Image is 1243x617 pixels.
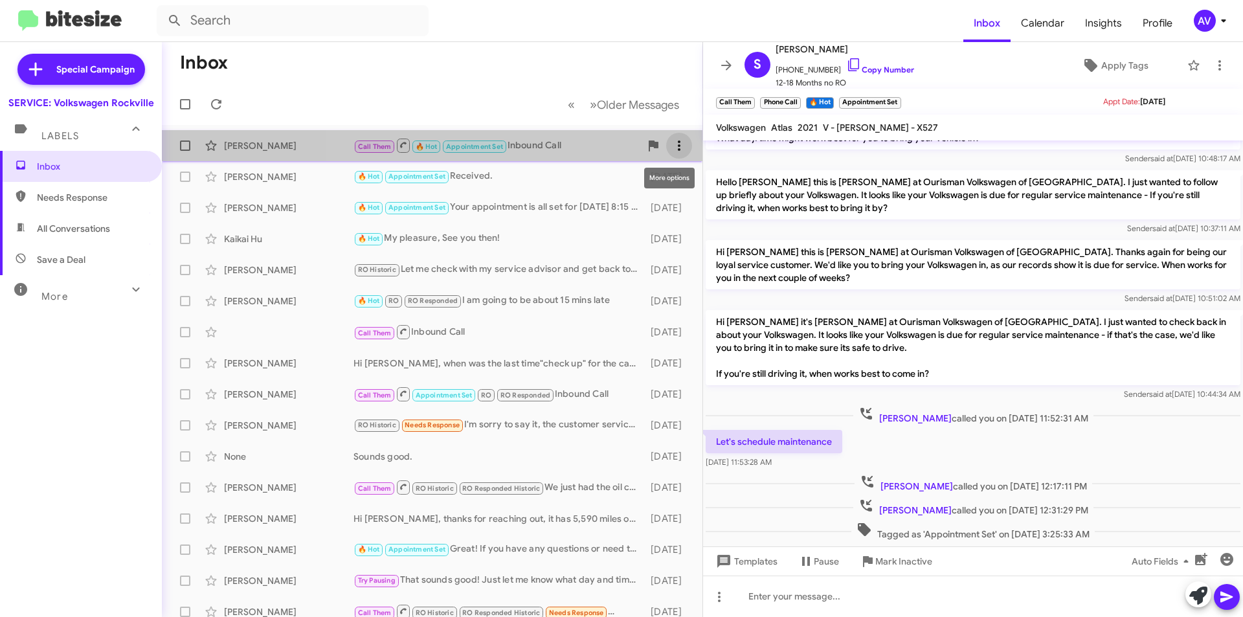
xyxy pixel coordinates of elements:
[703,550,788,573] button: Templates
[644,512,692,525] div: [DATE]
[776,41,914,57] span: [PERSON_NAME]
[880,480,953,492] span: [PERSON_NAME]
[224,295,353,308] div: [PERSON_NAME]
[1101,54,1148,77] span: Apply Tags
[1075,5,1132,42] span: Insights
[408,297,458,305] span: RO Responded
[716,122,766,133] span: Volkswagen
[644,357,692,370] div: [DATE]
[1125,153,1240,163] span: Sender [DATE] 10:48:17 AM
[1048,54,1181,77] button: Apply Tags
[358,329,392,337] span: Call Them
[798,122,818,133] span: 2021
[561,91,687,118] nav: Page navigation example
[224,232,353,245] div: Kaikai Hu
[879,412,952,424] span: [PERSON_NAME]
[1132,5,1183,42] a: Profile
[706,170,1240,219] p: Hello [PERSON_NAME] this is [PERSON_NAME] at Ourisman Volkswagen of [GEOGRAPHIC_DATA]. I just wan...
[644,574,692,587] div: [DATE]
[157,5,429,36] input: Search
[1150,293,1172,303] span: said at
[353,231,644,246] div: My pleasure, See you then!
[353,357,644,370] div: Hi [PERSON_NAME], when was the last time"check up" for the car?
[814,550,839,573] span: Pause
[1011,5,1075,42] span: Calendar
[1132,550,1194,573] span: Auto Fields
[776,57,914,76] span: [PHONE_NUMBER]
[1140,96,1165,106] span: [DATE]
[706,457,772,467] span: [DATE] 11:53:28 AM
[875,550,932,573] span: Mark Inactive
[358,203,380,212] span: 🔥 Hot
[56,63,135,76] span: Special Campaign
[644,232,692,245] div: [DATE]
[353,386,644,402] div: Inbound Call
[388,545,445,554] span: Appointment Set
[644,481,692,494] div: [DATE]
[879,504,952,516] span: [PERSON_NAME]
[416,484,454,493] span: RO Historic
[37,222,110,235] span: All Conversations
[224,139,353,152] div: [PERSON_NAME]
[224,481,353,494] div: [PERSON_NAME]
[353,450,644,463] div: Sounds good.
[37,253,85,266] span: Save a Deal
[590,96,597,113] span: »
[388,172,445,181] span: Appointment Set
[353,512,644,525] div: Hi [PERSON_NAME], thanks for reaching out, it has 5,590 miles only. Should it still need service?
[754,54,761,75] span: S
[851,522,1095,541] span: Tagged as 'Appointment Set' on [DATE] 3:25:33 AM
[388,203,445,212] span: Appointment Set
[1150,153,1173,163] span: said at
[706,240,1240,289] p: Hi [PERSON_NAME] this is [PERSON_NAME] at Ourisman Volkswagen of [GEOGRAPHIC_DATA]. Thanks again ...
[17,54,145,85] a: Special Campaign
[353,293,644,308] div: I am going to be about 15 mins late
[849,550,943,573] button: Mark Inactive
[462,609,540,617] span: RO Responded Historic
[644,168,695,188] div: More options
[358,234,380,243] span: 🔥 Hot
[644,543,692,556] div: [DATE]
[388,297,399,305] span: RO
[358,391,392,399] span: Call Them
[481,391,491,399] span: RO
[644,295,692,308] div: [DATE]
[353,542,644,557] div: Great! If you have any questions or need to reschedule, just let me know!
[41,130,79,142] span: Labels
[597,98,679,112] span: Older Messages
[353,573,644,588] div: That sounds good! Just let me know what day and time works best for you next week, and we can sch...
[358,421,396,429] span: RO Historic
[855,474,1092,493] span: called you on [DATE] 12:17:11 PM
[446,142,503,151] span: Appointment Set
[224,170,353,183] div: [PERSON_NAME]
[358,265,396,274] span: RO Historic
[1103,96,1140,106] span: Appt Date:
[8,96,154,109] div: SERVICE: Volkswagen Rockville
[41,291,68,302] span: More
[963,5,1011,42] a: Inbox
[644,326,692,339] div: [DATE]
[1194,10,1216,32] div: AV
[776,76,914,89] span: 12-18 Months no RO
[180,52,228,73] h1: Inbox
[1125,293,1240,303] span: Sender [DATE] 10:51:02 AM
[706,430,842,453] p: Let's schedule maintenance
[358,609,392,617] span: Call Them
[846,65,914,74] a: Copy Number
[644,419,692,432] div: [DATE]
[224,201,353,214] div: [PERSON_NAME]
[853,498,1093,517] span: called you on [DATE] 12:31:29 PM
[644,388,692,401] div: [DATE]
[353,479,644,495] div: We just had the oil changed. Are there other services needed?
[568,96,575,113] span: «
[644,201,692,214] div: [DATE]
[1152,223,1175,233] span: said at
[224,512,353,525] div: [PERSON_NAME]
[353,200,644,215] div: Your appointment is all set for [DATE] 8:15 AM. See you then!
[823,122,938,133] span: V - [PERSON_NAME] - X527
[358,172,380,181] span: 🔥 Hot
[760,97,800,109] small: Phone Call
[839,97,901,109] small: Appointment Set
[353,418,644,432] div: I'm sorry to say it, the customer service at this dealer is disappointing! From when the initial ...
